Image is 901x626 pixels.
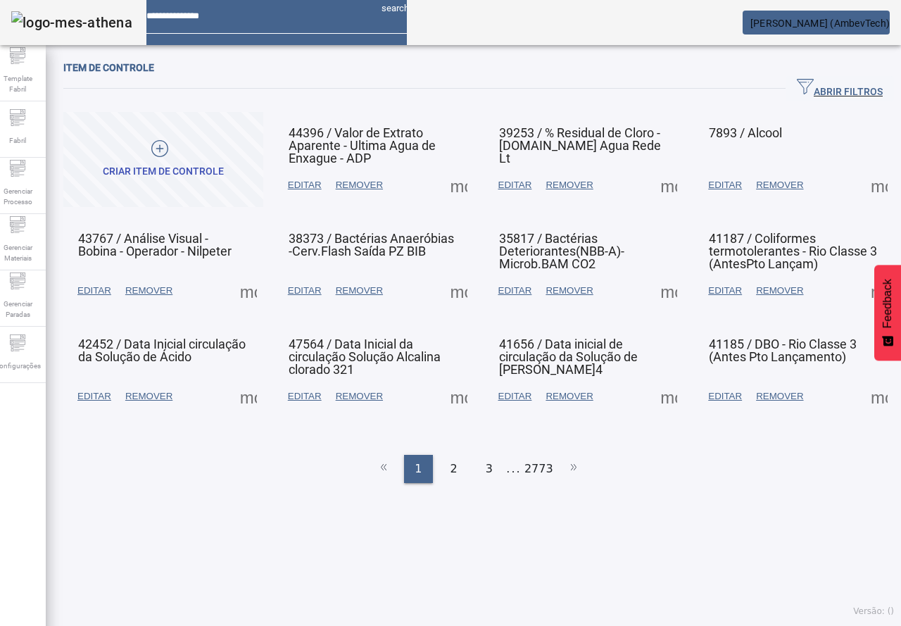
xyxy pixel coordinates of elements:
button: Mais [656,384,681,409]
button: REMOVER [329,278,390,303]
span: EDITAR [498,284,532,298]
button: EDITAR [701,173,749,198]
li: 2773 [524,455,553,483]
button: REMOVER [538,278,600,303]
button: EDITAR [281,384,329,409]
span: Item de controle [63,62,154,73]
span: 44396 / Valor de Extrato Aparente - Ultima Agua de Enxague - ADP [289,125,436,165]
span: EDITAR [288,178,322,192]
span: REMOVER [125,284,172,298]
span: 38373 / Bactérias Anaeróbias -Cerv.Flash Saída PZ BIB [289,231,454,258]
div: Criar item de controle [103,165,224,179]
span: EDITAR [708,284,742,298]
span: Feedback [881,279,894,328]
button: EDITAR [70,278,118,303]
button: REMOVER [329,384,390,409]
span: REMOVER [336,178,383,192]
span: REMOVER [336,389,383,403]
button: Criar item de controle [63,112,263,207]
button: Mais [236,278,261,303]
span: 35817 / Bactérias Deteriorantes(NBB-A)-Microb.BAM CO2 [499,231,624,271]
button: ABRIR FILTROS [786,76,894,101]
span: EDITAR [708,389,742,403]
span: REMOVER [546,178,593,192]
li: ... [507,455,521,483]
span: 42452 / Data Inicial circulação da Solução de Ácido [78,337,246,364]
span: Fabril [5,131,30,150]
span: REMOVER [546,284,593,298]
span: 41185 / DBO - Rio Classe 3 (Antes Pto Lançamento) [709,337,857,364]
span: EDITAR [288,284,322,298]
button: EDITAR [701,278,749,303]
span: ABRIR FILTROS [797,78,883,99]
span: REMOVER [756,178,803,192]
span: REMOVER [546,389,593,403]
span: REMOVER [125,389,172,403]
span: 47564 / Data Inicial da circulação Solução Alcalina clorado 321 [289,337,441,377]
span: EDITAR [498,178,532,192]
span: [PERSON_NAME] (AmbevTech) [750,18,890,29]
button: REMOVER [118,384,179,409]
button: EDITAR [491,173,539,198]
button: REMOVER [538,173,600,198]
button: EDITAR [281,173,329,198]
span: REMOVER [756,389,803,403]
button: EDITAR [491,278,539,303]
button: REMOVER [538,384,600,409]
button: EDITAR [281,278,329,303]
span: EDITAR [77,389,111,403]
img: logo-mes-athena [11,11,132,34]
span: 7893 / Alcool [709,125,782,140]
button: REMOVER [749,384,810,409]
button: Mais [656,173,681,198]
span: Versão: () [853,606,894,616]
button: Mais [446,173,472,198]
span: 2 [450,461,458,477]
button: Mais [446,278,472,303]
button: Mais [867,278,892,303]
span: REMOVER [756,284,803,298]
button: Mais [656,278,681,303]
button: Feedback - Mostrar pesquisa [874,265,901,361]
button: Mais [446,384,472,409]
button: REMOVER [749,173,810,198]
button: EDITAR [701,384,749,409]
button: Mais [236,384,261,409]
span: 41187 / Coliformes termotolerantes - Rio Classe 3 (AntesPto Lançam) [709,231,877,271]
span: 39253 / % Residual de Cloro - [DOMAIN_NAME] Agua Rede Lt [499,125,661,165]
button: Mais [867,384,892,409]
button: EDITAR [491,384,539,409]
button: EDITAR [70,384,118,409]
span: REMOVER [336,284,383,298]
span: EDITAR [498,389,532,403]
button: REMOVER [118,278,179,303]
button: REMOVER [329,173,390,198]
span: EDITAR [288,389,322,403]
span: 43767 / Análise Visual - Bobina - Operador - Nilpeter [78,231,232,258]
span: EDITAR [77,284,111,298]
button: Mais [867,173,892,198]
button: REMOVER [749,278,810,303]
span: EDITAR [708,178,742,192]
span: 3 [486,461,493,477]
span: 41656 / Data inicial de circulação da Solução de [PERSON_NAME]4 [499,337,638,377]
